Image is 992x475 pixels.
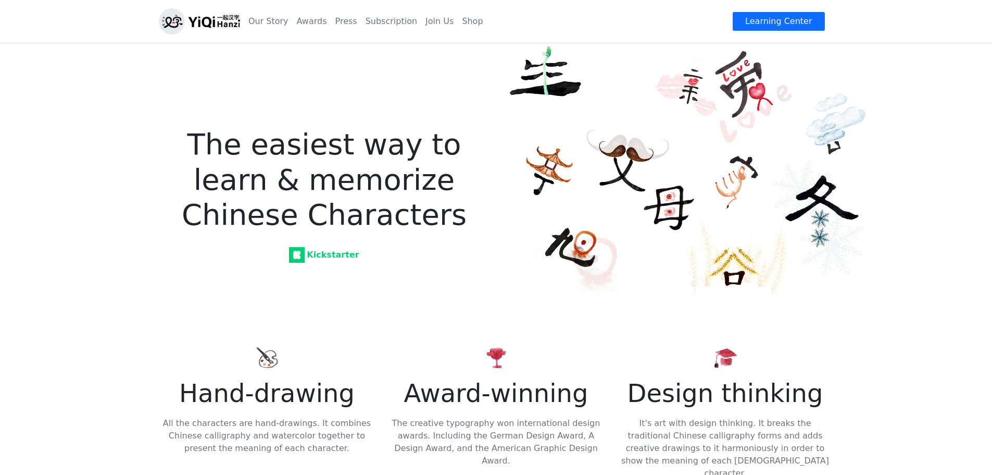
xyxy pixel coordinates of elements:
[159,379,375,409] h5: Hand-drawing
[289,247,305,263] img: Kickstarter
[293,11,331,32] a: Awards
[291,250,359,260] strong: Kickstarter
[388,379,605,409] h5: Award-winning
[713,345,738,370] img: Design thinking
[159,417,375,455] p: All the characters are hand-drawings. It combines Chinese calligraphy and watercolor together to ...
[361,11,421,32] a: Subscription
[255,345,280,370] img: Hand-drawing
[331,11,361,32] a: Press
[159,8,240,34] img: logo_h.png
[484,345,509,370] img: Award-winning
[244,11,293,32] a: Our Story
[159,245,490,265] a: Kickstarter
[181,64,468,232] h1: The easiest way to learn & memorize Chinese Characters
[458,11,487,32] a: Shop
[421,11,458,32] a: Join Us
[732,11,825,31] a: Learning Center
[617,379,834,409] h5: Design thinking
[388,417,605,467] p: The creative typography won international design awards. Including the German Design Award, A Des...
[503,43,867,295] img: YiQi Hanzi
